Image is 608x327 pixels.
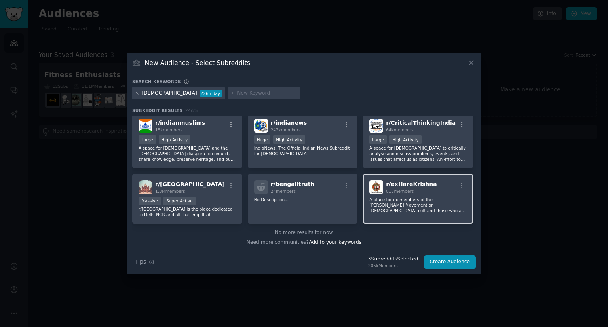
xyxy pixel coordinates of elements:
[254,119,268,133] img: indianews
[369,180,383,194] img: exHareKrishna
[139,119,152,133] img: indianmuslims
[159,135,191,144] div: High Activity
[254,197,351,202] p: No Description...
[132,236,476,246] div: Need more communities?
[369,145,467,162] p: A space for [DEMOGRAPHIC_DATA] to critically analyse and discuss problems, events, and issues tha...
[139,180,152,194] img: delhi
[139,206,236,217] p: r/[GEOGRAPHIC_DATA] is the place dedicated to Delhi NCR and all that engulfs it
[139,197,161,205] div: Massive
[132,255,157,269] button: Tips
[368,263,418,268] div: 205k Members
[368,256,418,263] div: 3 Subreddit s Selected
[135,258,146,266] span: Tips
[145,59,250,67] h3: New Audience - Select Subreddits
[185,108,198,113] span: 24 / 25
[142,90,197,97] div: [DEMOGRAPHIC_DATA]
[200,90,222,97] div: 226 / day
[386,181,437,187] span: r/ exHareKrishna
[271,120,307,126] span: r/ indianews
[389,135,422,144] div: High Activity
[155,120,205,126] span: r/ indianmuslims
[386,189,414,194] span: 817 members
[386,127,413,132] span: 64k members
[155,127,182,132] span: 15k members
[155,181,225,187] span: r/ [GEOGRAPHIC_DATA]
[369,119,383,133] img: CriticalThinkingIndia
[309,240,361,245] span: Add to your keywords
[271,181,315,187] span: r/ bengalitruth
[132,79,181,84] h3: Search keywords
[132,229,476,236] div: No more results for now
[155,189,185,194] span: 1.3M members
[271,127,301,132] span: 247k members
[369,197,467,213] p: A place for ex members of the [PERSON_NAME] Movement or [DEMOGRAPHIC_DATA] cult and those who are...
[163,197,196,205] div: Super Active
[139,145,236,162] p: A space for [DEMOGRAPHIC_DATA] and the [DEMOGRAPHIC_DATA] diaspora to connect, share knowledge, p...
[424,255,476,269] button: Create Audience
[386,120,456,126] span: r/ CriticalThinkingIndia
[369,135,387,144] div: Large
[132,108,182,113] span: Subreddit Results
[254,135,271,144] div: Huge
[273,135,305,144] div: High Activity
[271,189,296,194] span: 24 members
[139,135,156,144] div: Large
[254,145,351,156] p: IndiaNews: The Official Indian News Subreddit for [DEMOGRAPHIC_DATA]
[237,90,297,97] input: New Keyword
